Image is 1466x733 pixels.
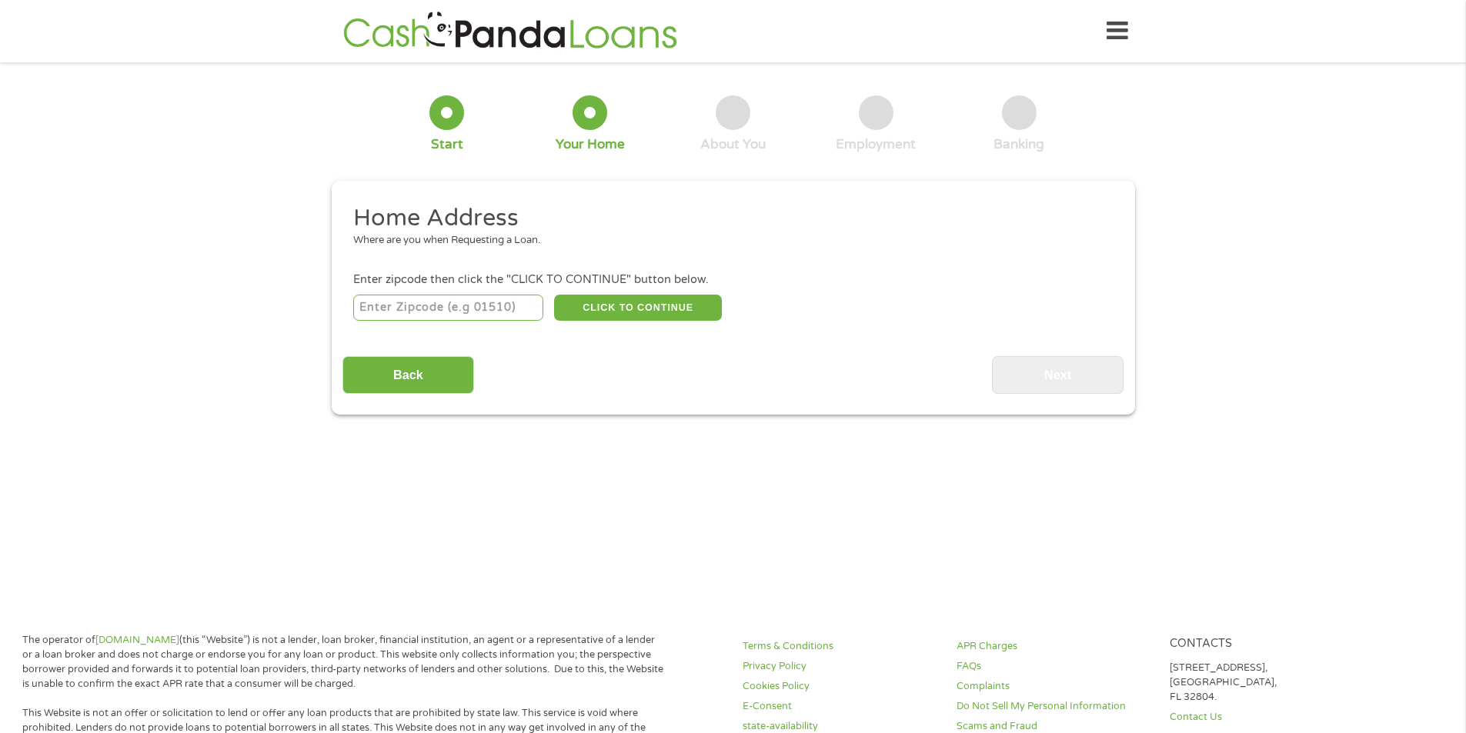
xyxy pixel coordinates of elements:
a: Contact Us [1170,710,1365,725]
input: Next [992,356,1124,394]
div: Employment [836,136,916,153]
button: CLICK TO CONTINUE [554,295,722,321]
a: FAQs [957,659,1152,674]
input: Back [342,356,474,394]
a: Terms & Conditions [743,639,938,654]
div: Where are you when Requesting a Loan. [353,233,1101,248]
h4: Contacts [1170,637,1365,651]
div: Your Home [556,136,625,153]
a: [DOMAIN_NAME] [95,634,179,646]
h2: Home Address [353,203,1101,234]
div: About You [700,136,766,153]
div: Enter zipcode then click the "CLICK TO CONTINUE" button below. [353,272,1112,288]
p: The operator of (this “Website”) is not a lender, loan broker, financial institution, an agent or... [22,633,664,691]
input: Enter Zipcode (e.g 01510) [353,295,543,321]
a: Cookies Policy [743,679,938,694]
img: GetLoanNow Logo [339,9,682,53]
a: E-Consent [743,699,938,714]
p: [STREET_ADDRESS], [GEOGRAPHIC_DATA], FL 32804. [1170,661,1365,705]
div: Start [431,136,463,153]
a: Complaints [957,679,1152,694]
a: Privacy Policy [743,659,938,674]
div: Banking [993,136,1044,153]
a: APR Charges [957,639,1152,654]
a: Do Not Sell My Personal Information [957,699,1152,714]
